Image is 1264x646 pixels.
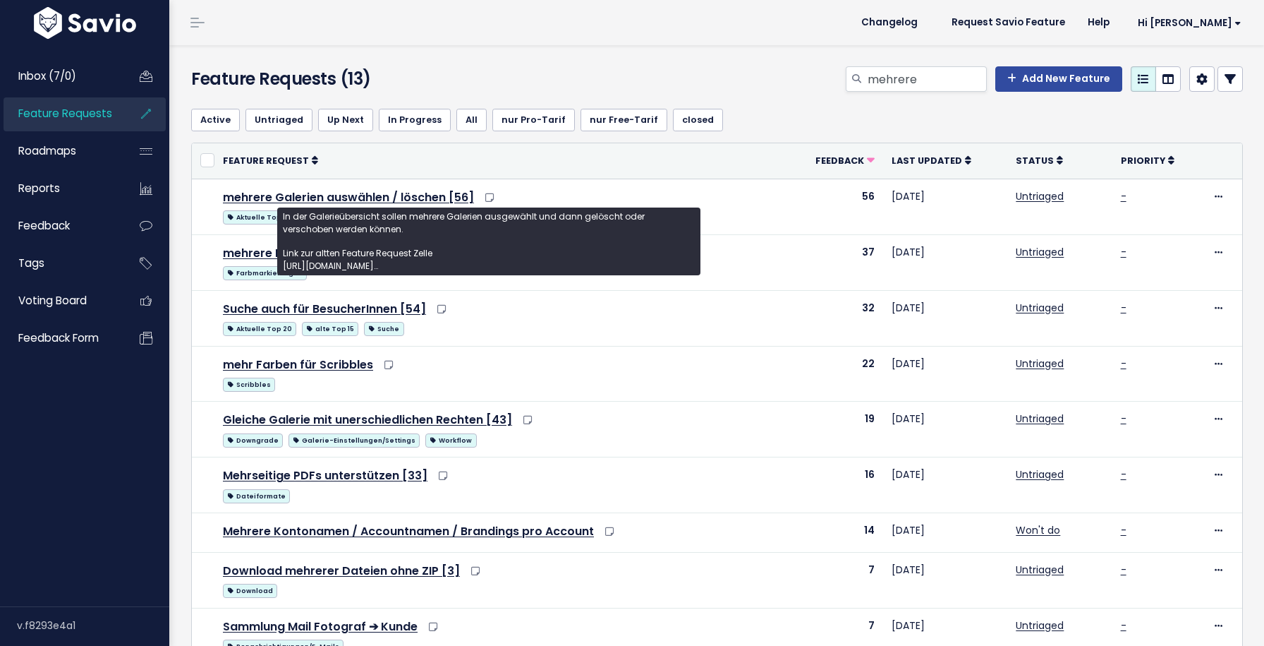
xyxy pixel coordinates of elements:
span: Hi [PERSON_NAME] [1138,18,1241,28]
a: - [1121,467,1126,481]
span: Roadmaps [18,143,76,158]
a: Roadmaps [4,135,117,167]
a: Aktuelle Top 20 [223,319,296,337]
h4: Feature Requests (13) [191,66,528,92]
a: Feedback form [4,322,117,354]
a: Scribbles [223,375,275,393]
a: Untriaged [1016,467,1064,481]
span: Aktuelle Top 20 [223,210,296,225]
a: Mehrere Kontonamen / Accountnamen / Brandings pro Account [223,523,594,539]
a: closed [673,109,723,131]
a: Up Next [318,109,373,131]
a: nur Free-Tarif [581,109,667,131]
span: Priority [1121,155,1165,167]
a: Gleiche Galerie mit unerschiedlichen Rechten [43] [223,412,512,428]
td: 37 [784,234,882,290]
a: Download mehrerer Dateien ohne ZIP [3] [223,563,460,579]
a: Untriaged [1016,357,1064,371]
span: Feedback form [18,330,99,345]
a: Untriaged [1016,563,1064,577]
a: Untriaged [1016,189,1064,203]
span: alte Top 15 [302,322,358,336]
a: Dateiformate [223,486,290,504]
a: Untriaged [1016,245,1064,259]
td: 16 [784,457,882,513]
a: - [1121,357,1126,371]
a: Mehrseitige PDFs unterstützen [33] [223,467,427,484]
a: Feature Requests [4,97,117,130]
a: - [1121,245,1126,259]
td: 19 [784,402,882,457]
td: [DATE] [883,552,1008,608]
a: Untriaged [245,109,312,131]
span: Downgrade [223,433,283,448]
div: v.f8293e4a1 [17,607,169,644]
a: Won't do [1016,523,1060,537]
span: Tags [18,256,44,270]
a: Untriaged [1016,412,1064,426]
a: Sammlung Mail Fotograf ➔ Kunde [223,618,418,635]
a: mehrere Galerien auswählen / löschen [56] [223,189,474,205]
span: Status [1016,155,1054,167]
a: All [456,109,487,131]
span: Workflow [425,433,476,448]
a: Aktuelle Top 20 [223,208,296,225]
a: In Progress [379,109,451,131]
a: Add New Feature [995,66,1122,92]
span: Feature Request [223,155,309,167]
td: [DATE] [883,234,1008,290]
a: mehr Farben für Scribbles [223,357,373,373]
a: Priority [1121,153,1174,167]
a: nur Pro-Tarif [492,109,575,131]
a: Feedback [4,210,117,242]
a: Galerie-Einstellungen/Settings [288,431,420,448]
span: Feedback [815,155,864,167]
span: Changelog [861,18,918,28]
a: Downgrade [223,431,283,448]
td: 22 [784,346,882,402]
a: Help [1076,12,1121,33]
a: Last Updated [892,153,971,167]
td: [DATE] [883,346,1008,402]
td: 7 [784,552,882,608]
a: alte Top 15 [302,319,358,337]
a: - [1121,412,1126,426]
span: Scribbles [223,378,275,392]
a: - [1121,523,1126,537]
a: Download [223,581,277,599]
a: Inbox (7/0) [4,60,117,92]
span: Suche [364,322,403,336]
a: Status [1016,153,1063,167]
td: 56 [784,179,882,234]
a: Suche [364,319,403,337]
a: Suche auch für BesucherInnen [54] [223,301,426,317]
td: [DATE] [883,457,1008,513]
span: Download [223,584,277,598]
a: - [1121,618,1126,633]
a: Tags [4,247,117,280]
a: Workflow [425,431,476,448]
input: Search features... [866,66,987,92]
td: [DATE] [883,179,1008,234]
a: - [1121,301,1126,315]
span: Feedback [18,218,70,233]
a: Untriaged [1016,618,1064,633]
span: Galerie-Einstellungen/Settings [288,433,420,448]
span: Feature Requests [18,106,112,121]
span: Last Updated [892,155,962,167]
img: logo-white.9d6f32f41409.svg [30,7,140,39]
a: Reports [4,172,117,205]
a: Farbmarkierungen [223,263,307,281]
a: Feedback [815,153,875,167]
a: - [1121,189,1126,203]
a: - [1121,563,1126,577]
a: Voting Board [4,285,117,317]
p: In der Galerieübersicht sollen mehrere Galerien ausgewählt und dann gelöscht oder verschoben werd... [283,210,695,236]
span: Voting Board [18,293,87,308]
a: Active [191,109,240,131]
span: Dateiformate [223,489,290,503]
span: Aktuelle Top 20 [223,322,296,336]
td: [DATE] [883,290,1008,346]
span: Reports [18,181,60,196]
span: Farbmarkierungen [223,266,307,280]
